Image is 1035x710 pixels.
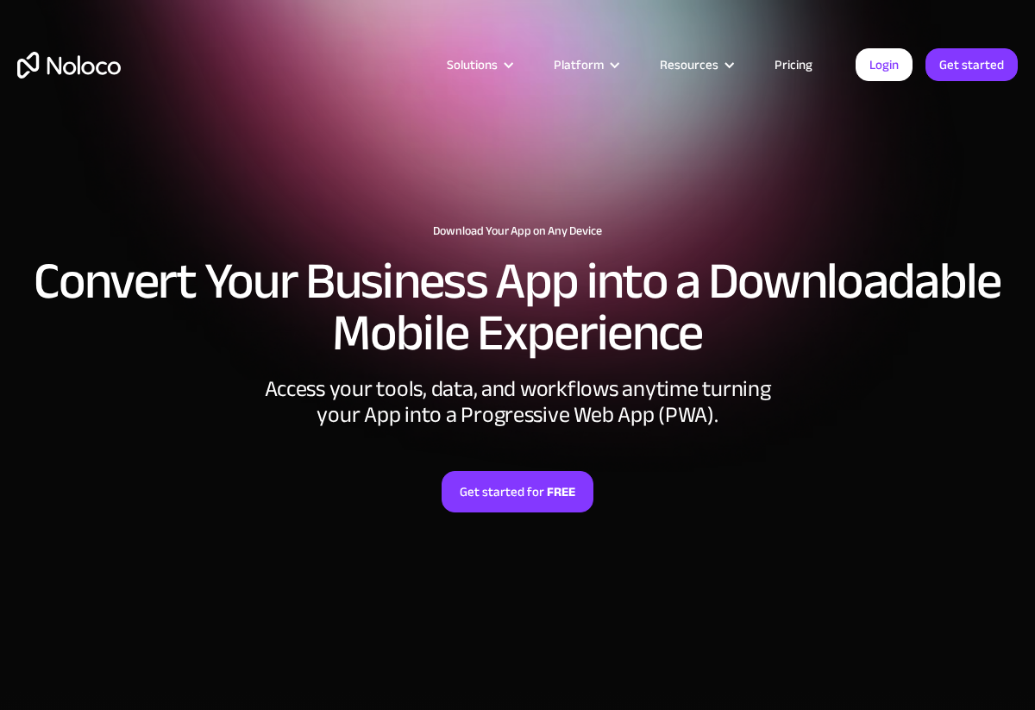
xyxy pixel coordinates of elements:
[753,53,834,76] a: Pricing
[442,471,593,512] a: Get started forFREE
[638,53,753,76] div: Resources
[554,53,604,76] div: Platform
[17,255,1018,359] h2: Convert Your Business App into a Downloadable Mobile Experience
[660,53,718,76] div: Resources
[532,53,638,76] div: Platform
[17,224,1018,238] h1: Download Your App on Any Device
[547,481,575,503] strong: FREE
[447,53,498,76] div: Solutions
[17,52,121,79] a: home
[925,48,1018,81] a: Get started
[425,53,532,76] div: Solutions
[259,376,776,428] div: Access your tools, data, and workflows anytime turning your App into a Progressive Web App (PWA).
[856,48,913,81] a: Login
